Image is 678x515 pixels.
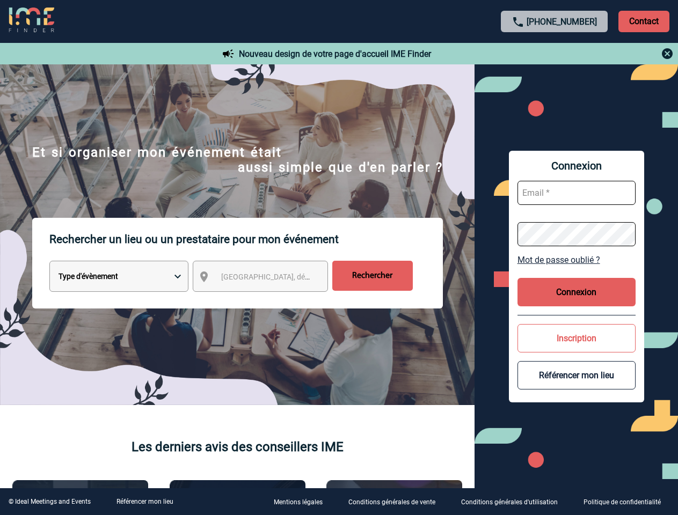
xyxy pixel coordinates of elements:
[584,499,661,506] p: Politique de confidentialité
[340,497,453,507] a: Conditions générales de vente
[49,218,443,261] p: Rechercher un lieu ou un prestataire pour mon événement
[512,16,524,28] img: call-24-px.png
[517,255,636,265] a: Mot de passe oublié ?
[265,497,340,507] a: Mentions légales
[575,497,678,507] a: Politique de confidentialité
[517,278,636,306] button: Connexion
[9,498,91,505] div: © Ideal Meetings and Events
[274,499,323,506] p: Mentions légales
[517,181,636,205] input: Email *
[618,11,669,32] p: Contact
[517,324,636,352] button: Inscription
[332,261,413,291] input: Rechercher
[221,273,370,281] span: [GEOGRAPHIC_DATA], département, région...
[348,499,435,506] p: Conditions générales de vente
[116,498,173,505] a: Référencer mon lieu
[461,499,558,506] p: Conditions générales d'utilisation
[517,159,636,172] span: Connexion
[453,497,575,507] a: Conditions générales d'utilisation
[527,17,597,27] a: [PHONE_NUMBER]
[517,361,636,389] button: Référencer mon lieu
